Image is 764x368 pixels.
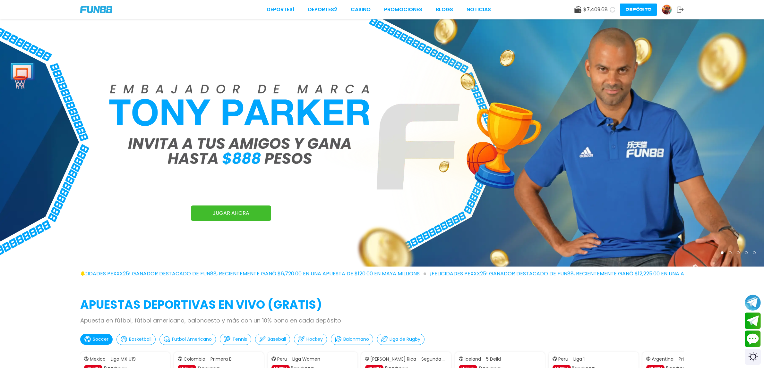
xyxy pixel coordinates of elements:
[652,356,728,363] p: Argentina - Primera B Metropolitana
[331,334,373,345] button: Balonmano
[172,336,212,343] p: Futbol Americano
[306,336,323,343] p: Hockey
[351,6,371,13] a: CASINO
[159,334,216,345] button: Futbol Americano
[116,334,156,345] button: Basketball
[232,336,247,343] p: Tennis
[308,6,337,13] a: Deportes2
[90,356,136,363] p: Mexico - Liga MX U19
[745,330,761,347] button: Contact customer service
[370,356,447,363] p: [PERSON_NAME] Rica - Segunda Division
[80,334,113,345] button: Soccer
[384,6,422,13] a: Promociones
[620,4,657,16] button: Depósito
[93,336,108,343] p: Soccer
[191,205,271,221] a: JUGAR AHORA
[268,336,286,343] p: Baseball
[558,356,585,363] p: Peru - Liga 1
[583,6,608,13] span: $ 7,409.68
[745,313,761,329] button: Join telegram
[390,336,420,343] p: Liga de Rugby
[343,336,369,343] p: Balonmano
[184,356,232,363] p: Colombia - Primera B
[80,316,684,325] p: Apuesta en fútbol, fútbol americano, baloncesto y más con un 10% bono en cada depósito
[73,270,426,278] span: ¡FELICIDADES pexxx25! GANADOR DESTACADO DE FUN88, RECIENTEMENTE GANÓ $6,720.00 EN UNA APUESTA DE ...
[129,336,151,343] p: Basketball
[436,6,453,13] a: BLOGS
[255,334,290,345] button: Baseball
[80,296,684,314] h2: APUESTAS DEPORTIVAS EN VIVO (gratis)
[267,6,295,13] a: Deportes1
[467,6,491,13] a: NOTICIAS
[80,6,112,13] img: Company Logo
[465,356,501,363] p: Iceland - 5 Deild
[745,294,761,311] button: Join telegram channel
[277,356,320,363] p: Peru - Liga Women
[377,334,425,345] button: Liga de Rugby
[220,334,251,345] button: Tennis
[662,4,677,15] a: Avatar
[662,5,672,14] img: Avatar
[745,349,761,365] div: Switch theme
[294,334,327,345] button: Hockey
